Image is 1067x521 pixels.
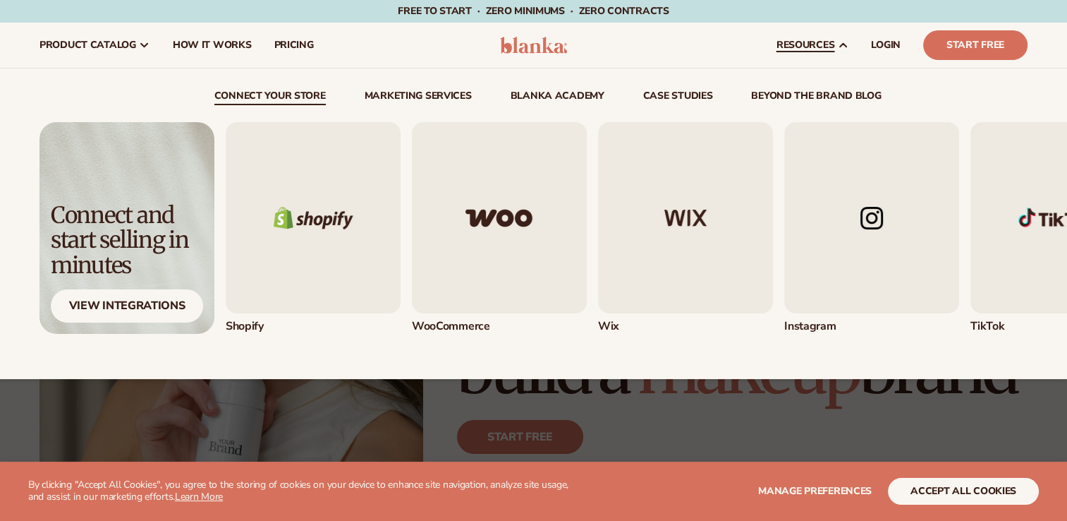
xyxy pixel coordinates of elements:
[758,484,872,498] span: Manage preferences
[274,40,313,51] span: pricing
[412,122,587,334] div: 2 / 5
[784,122,959,334] div: 4 / 5
[500,37,567,54] img: logo
[398,4,669,18] span: Free to start · ZERO minimums · ZERO contracts
[412,319,587,334] div: WooCommerce
[758,478,872,505] button: Manage preferences
[39,40,136,51] span: product catalog
[226,122,401,334] a: Shopify logo. Shopify
[175,490,223,503] a: Learn More
[784,319,959,334] div: Instagram
[598,122,773,334] a: Wix logo. Wix
[226,122,401,313] img: Shopify logo.
[871,40,901,51] span: LOGIN
[28,23,161,68] a: product catalog
[598,122,773,313] img: Wix logo.
[412,122,587,313] img: Woo commerce logo.
[643,91,713,105] a: case studies
[226,122,401,334] div: 1 / 5
[51,289,203,323] div: View Integrations
[173,40,252,51] span: How It Works
[161,23,263,68] a: How It Works
[226,319,401,334] div: Shopify
[923,30,1028,60] a: Start Free
[751,91,881,105] a: beyond the brand blog
[39,122,214,334] img: Light background with shadow.
[365,91,472,105] a: Marketing services
[28,479,579,503] p: By clicking "Accept All Cookies", you agree to the storing of cookies on your device to enhance s...
[784,122,959,334] a: Instagram logo. Instagram
[598,319,773,334] div: Wix
[214,91,326,105] a: connect your store
[39,122,214,334] a: Light background with shadow. Connect and start selling in minutes View Integrations
[765,23,860,68] a: resources
[776,40,834,51] span: resources
[860,23,912,68] a: LOGIN
[784,122,959,313] img: Instagram logo.
[412,122,587,334] a: Woo commerce logo. WooCommerce
[598,122,773,334] div: 3 / 5
[262,23,324,68] a: pricing
[511,91,604,105] a: Blanka Academy
[888,478,1039,505] button: accept all cookies
[51,203,203,278] div: Connect and start selling in minutes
